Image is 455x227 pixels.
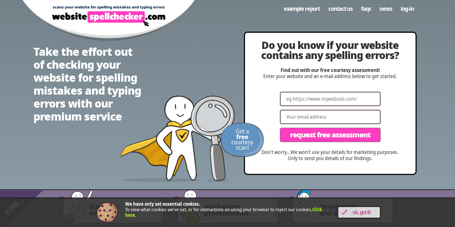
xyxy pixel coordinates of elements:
img: Cookie [96,201,118,223]
img: website spellchecker scans your website looking for spelling mistakes [120,96,235,182]
a: click here [125,206,322,218]
img: Get a FREE courtesy scan! [220,123,264,157]
a: OK, Got it! [337,206,381,218]
p: Don’t worry…We won’t use your details for marketing purposes. Only to send you details of our fin... [259,149,401,162]
input: Your email address [280,110,381,124]
strong: We have only set essential cookies. [125,201,200,207]
span: OK, Got it! [347,209,376,215]
a: Log-in [396,2,418,15]
p: To view what cookies we’ve set, or for instructions on using your browser to reject our cookies, . [125,201,327,218]
button: Request Free Assessment [280,128,381,142]
span: Request Free Assessment [290,131,370,139]
input: eg https://www.mywebsite.com/ [280,92,381,106]
strong: Find out with our free courtesy assessment! [281,67,380,73]
a: Example Report [279,2,324,15]
p: Enter your website and an e-mail address below to get started. [259,67,401,80]
h2: Do you know if your website contains any spelling errors? [259,40,401,60]
a: News [375,2,396,15]
h1: Take the effort out of checking your website for spelling mistakes and typing errors with our pre... [33,45,141,123]
a: Contact us [324,2,356,15]
a: FAQs [356,2,375,15]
